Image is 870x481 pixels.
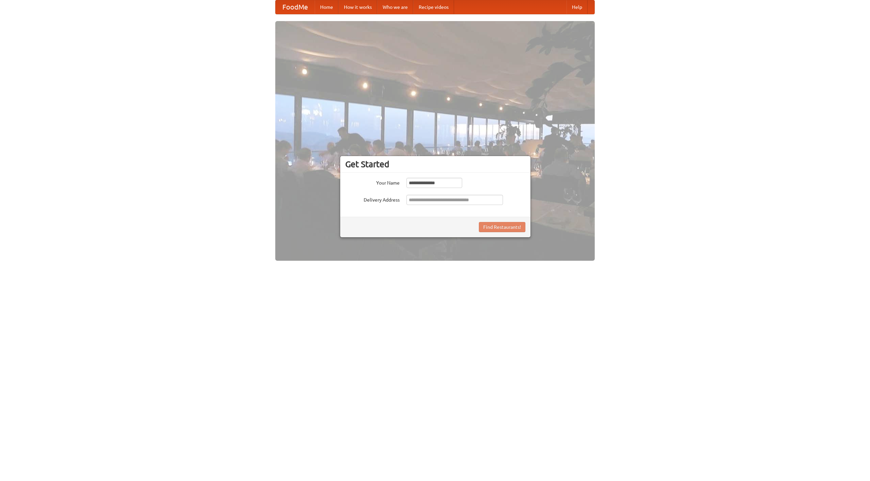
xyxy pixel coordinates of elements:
label: Delivery Address [345,195,400,203]
a: FoodMe [276,0,315,14]
a: How it works [338,0,377,14]
a: Help [567,0,588,14]
a: Home [315,0,338,14]
label: Your Name [345,178,400,186]
a: Who we are [377,0,413,14]
button: Find Restaurants! [479,222,525,232]
a: Recipe videos [413,0,454,14]
h3: Get Started [345,159,525,169]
